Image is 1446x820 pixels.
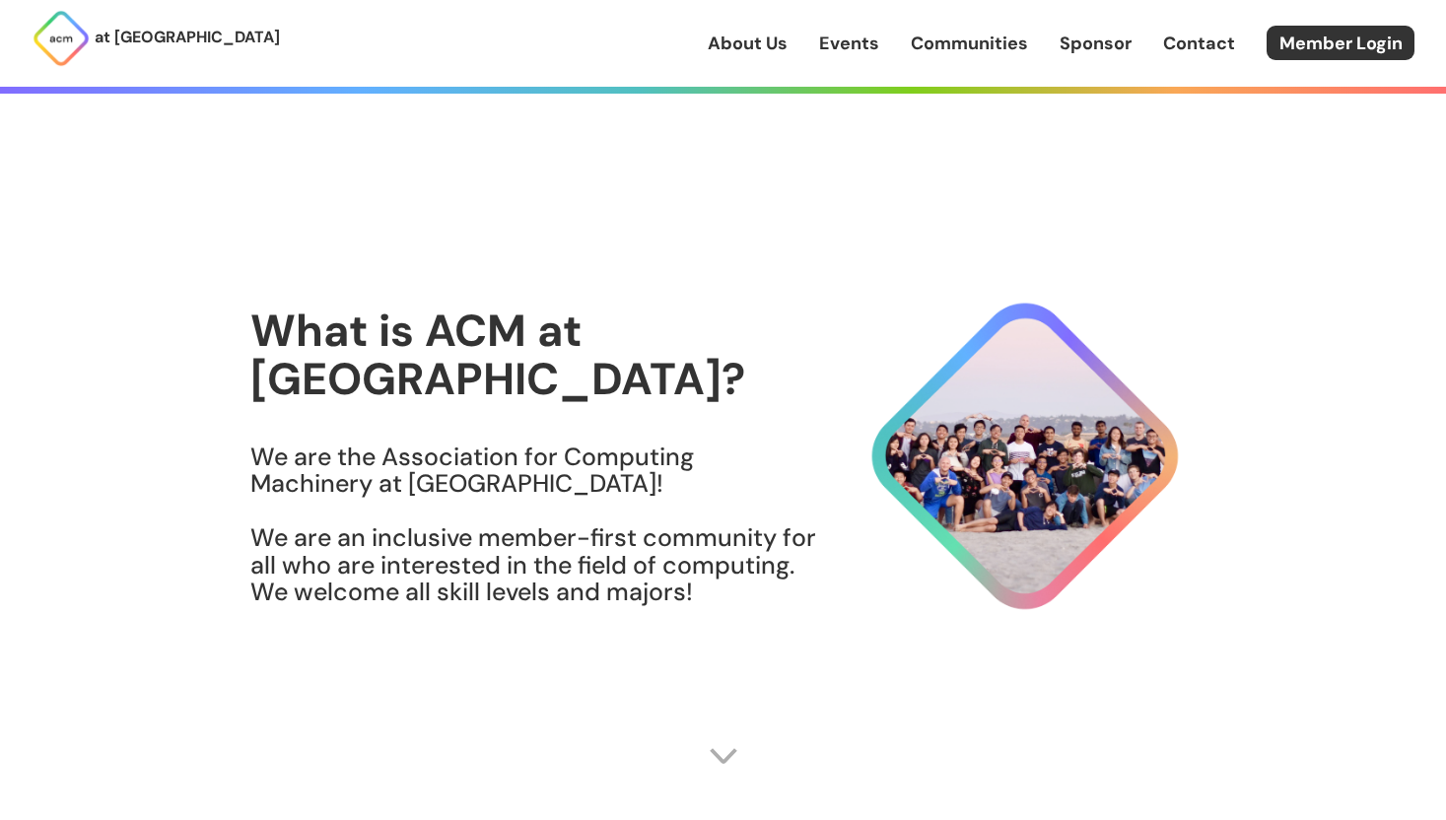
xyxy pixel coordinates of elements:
[250,444,818,606] h3: We are the Association for Computing Machinery at [GEOGRAPHIC_DATA]! We are an inclusive member-f...
[95,25,280,50] p: at [GEOGRAPHIC_DATA]
[709,741,738,771] img: Scroll Arrow
[818,285,1197,628] img: About Hero Image
[250,307,818,404] h1: What is ACM at [GEOGRAPHIC_DATA]?
[32,9,91,68] img: ACM Logo
[708,31,788,56] a: About Us
[911,31,1028,56] a: Communities
[1163,31,1235,56] a: Contact
[1267,26,1414,60] a: Member Login
[819,31,879,56] a: Events
[1060,31,1132,56] a: Sponsor
[32,9,280,68] a: at [GEOGRAPHIC_DATA]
